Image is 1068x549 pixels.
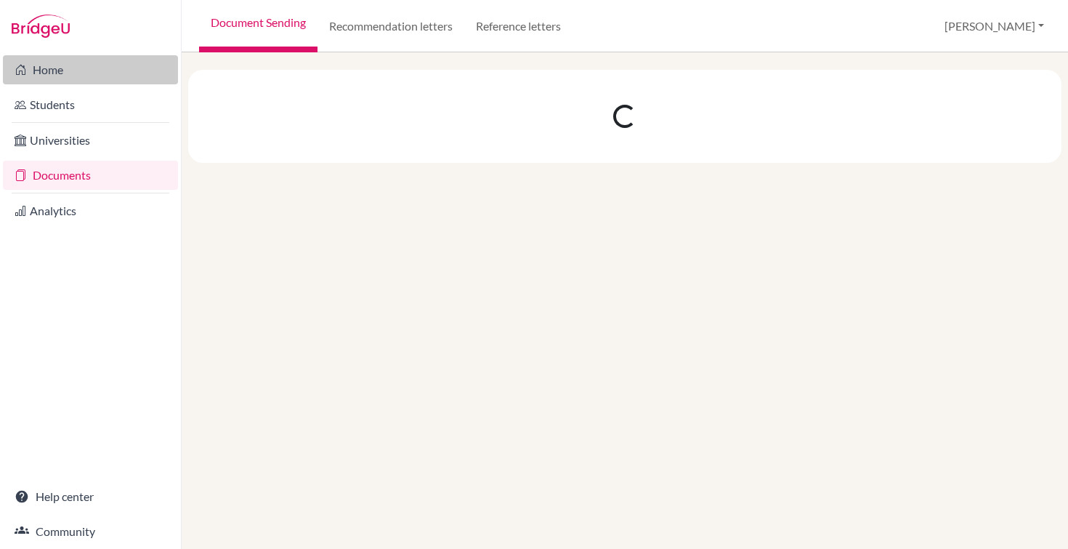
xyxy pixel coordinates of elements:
[3,126,178,155] a: Universities
[3,196,178,225] a: Analytics
[12,15,70,38] img: Bridge-U
[3,482,178,511] a: Help center
[3,517,178,546] a: Community
[3,161,178,190] a: Documents
[3,55,178,84] a: Home
[3,90,178,119] a: Students
[938,12,1051,40] button: [PERSON_NAME]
